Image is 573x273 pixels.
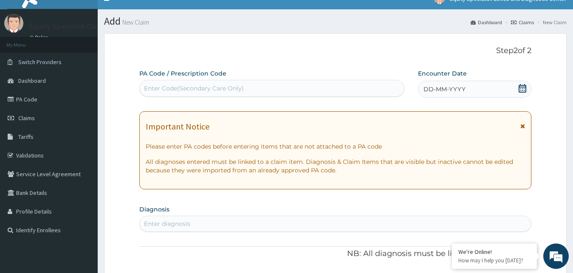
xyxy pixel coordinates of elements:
[121,19,149,25] small: New Claim
[535,19,567,26] li: New Claim
[30,23,183,30] p: Equity Specialist Clinics and Diagnostic Center
[511,19,534,26] a: Claims
[139,4,160,25] div: Minimize live chat window
[18,58,62,66] span: Switch Providers
[144,220,190,228] div: Enter diagnosis
[4,183,162,212] textarea: Type your message and hit 'Enter'
[16,42,34,64] img: d_794563401_company_1708531726252_794563401
[146,122,209,131] h1: Important Notice
[139,248,532,259] p: NB: All diagnosis must be linked to a claim item
[18,77,46,84] span: Dashboard
[18,114,35,122] span: Claims
[471,19,502,26] a: Dashboard
[458,257,531,264] p: How may I help you today?
[139,205,169,214] label: Diagnosis
[104,16,567,27] h1: Add
[418,69,467,78] label: Encounter Date
[146,142,525,151] p: Please enter PA codes before entering items that are not attached to a PA code
[4,14,23,33] img: User Image
[458,248,531,256] div: We're Online!
[44,48,143,59] div: Chat with us now
[139,46,532,56] p: Step 2 of 2
[144,84,244,93] div: Enter Code(Secondary Care Only)
[146,158,525,174] p: All diagnoses entered must be linked to a claim item. Diagnosis & Claim Items that are visible bu...
[139,69,226,78] label: PA Code / Prescription Code
[49,82,117,168] span: We're online!
[30,34,50,40] a: Online
[18,133,34,141] span: Tariffs
[423,85,466,93] span: DD-MM-YYYY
